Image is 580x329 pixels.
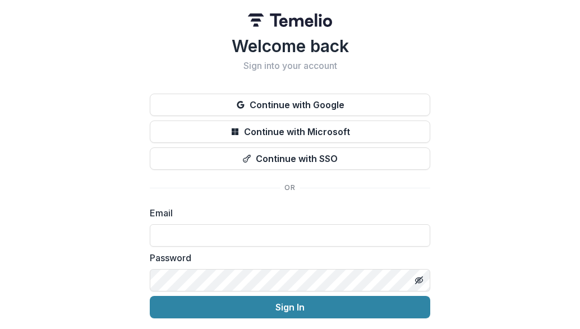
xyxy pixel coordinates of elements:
[410,271,428,289] button: Toggle password visibility
[150,296,430,318] button: Sign In
[150,251,424,265] label: Password
[150,206,424,220] label: Email
[150,61,430,71] h2: Sign into your account
[150,147,430,170] button: Continue with SSO
[248,13,332,27] img: Temelio
[150,36,430,56] h1: Welcome back
[150,94,430,116] button: Continue with Google
[150,121,430,143] button: Continue with Microsoft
